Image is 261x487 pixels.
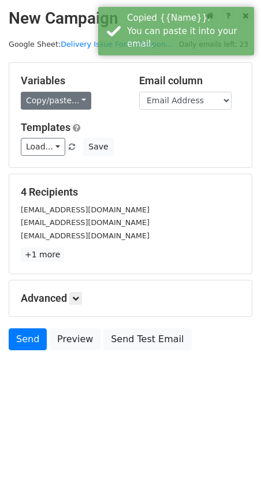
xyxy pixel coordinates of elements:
a: Templates [21,121,70,133]
small: [EMAIL_ADDRESS][DOMAIN_NAME] [21,218,150,227]
h2: New Campaign [9,9,252,28]
a: Send [9,328,47,350]
button: Save [83,138,113,156]
h5: Variables [21,74,122,87]
a: Preview [50,328,100,350]
iframe: Chat Widget [203,432,261,487]
a: Send Test Email [103,328,191,350]
a: Load... [21,138,65,156]
h5: Advanced [21,292,240,305]
small: [EMAIL_ADDRESS][DOMAIN_NAME] [21,205,150,214]
div: Copied {{Name}}. You can paste it into your email. [127,12,249,51]
h5: 4 Recipients [21,186,240,198]
small: Google Sheet: [9,40,173,48]
small: [EMAIL_ADDRESS][DOMAIN_NAME] [21,231,150,240]
a: Copy/paste... [21,92,91,110]
h5: Email column [139,74,240,87]
a: Delivery Issue Form (Respon... [61,40,173,48]
a: +1 more [21,248,64,262]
